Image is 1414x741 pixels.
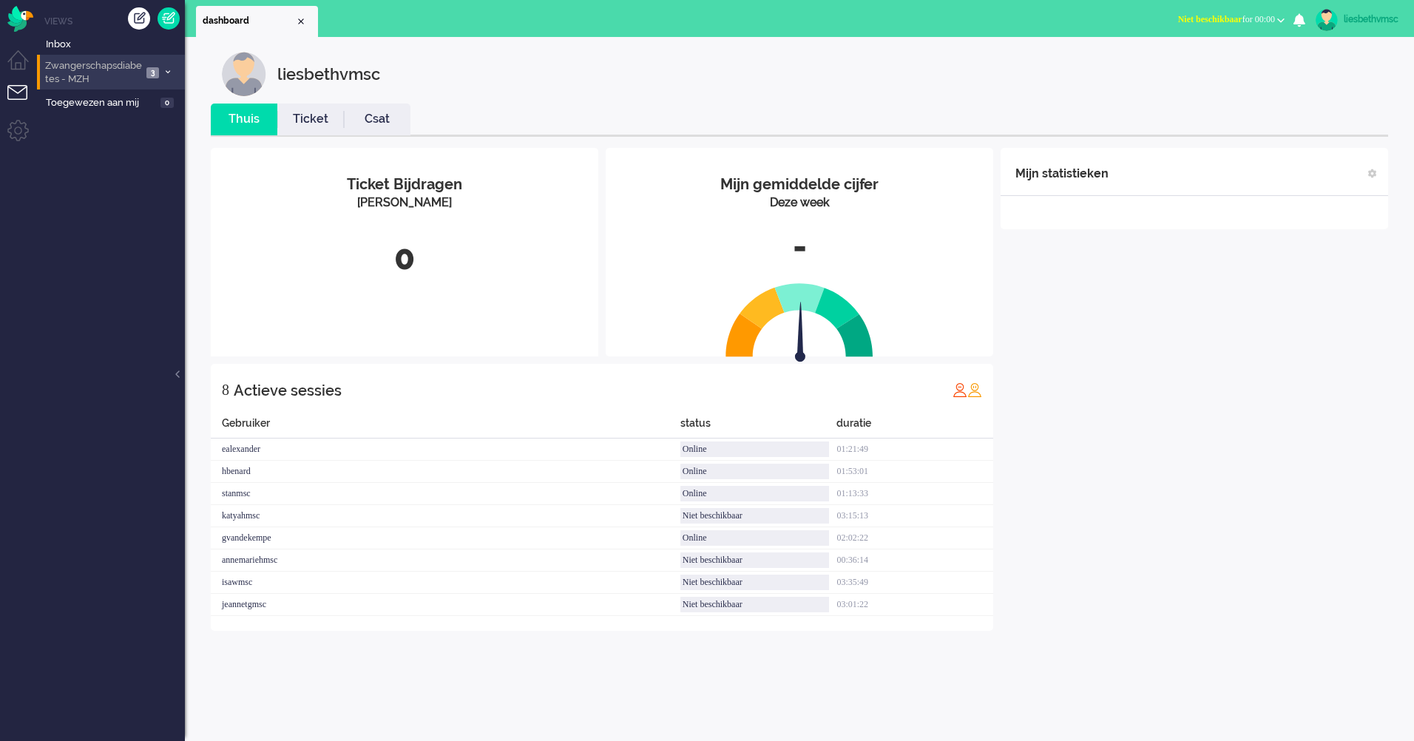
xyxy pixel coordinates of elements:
div: hbenard [211,461,680,483]
div: Deze week [617,194,982,212]
div: Online [680,464,830,479]
img: flow_omnibird.svg [7,6,33,32]
li: Views [44,15,185,27]
div: annemariehmsc [211,549,680,572]
div: Mijn gemiddelde cijfer [617,174,982,195]
div: 01:13:33 [836,483,993,505]
div: Actieve sessies [234,376,342,405]
div: Online [680,486,830,501]
a: liesbethvmsc [1313,9,1399,31]
div: stanmsc [211,483,680,505]
a: Quick Ticket [158,7,180,30]
div: 01:21:49 [836,439,993,461]
div: isawmsc [211,572,680,594]
div: jeannetgmsc [211,594,680,616]
span: dashboard [203,15,295,27]
div: status [680,416,837,439]
a: Ticket [277,111,344,128]
div: 8 [222,375,229,405]
a: Thuis [211,111,277,128]
a: Omnidesk [7,10,33,21]
div: liesbethvmsc [1344,12,1399,27]
div: Online [680,441,830,457]
div: 02:02:22 [836,527,993,549]
span: 0 [160,98,174,109]
div: 00:36:14 [836,549,993,572]
li: Dashboard [196,6,318,37]
div: 0 [222,234,587,282]
span: for 00:00 [1178,14,1275,24]
div: - [617,223,982,271]
li: Thuis [211,104,277,135]
div: Online [680,530,830,546]
span: Niet beschikbaar [1178,14,1242,24]
div: 03:15:13 [836,505,993,527]
a: Toegewezen aan mij 0 [43,94,185,110]
li: Niet beschikbaarfor 00:00 [1169,4,1293,37]
div: Ticket Bijdragen [222,174,587,195]
div: ealexander [211,439,680,461]
div: 03:01:22 [836,594,993,616]
div: liesbethvmsc [277,52,380,96]
div: Gebruiker [211,416,680,439]
div: 01:53:01 [836,461,993,483]
span: Zwangerschapsdiabetes - MZH [43,59,142,87]
div: [PERSON_NAME] [222,194,587,212]
span: Inbox [46,38,185,52]
li: Ticket [277,104,344,135]
img: semi_circle.svg [725,282,873,357]
div: Mijn statistieken [1015,159,1109,189]
li: Dashboard menu [7,50,41,84]
div: Creëer ticket [128,7,150,30]
div: Niet beschikbaar [680,597,830,612]
div: Niet beschikbaar [680,575,830,590]
img: avatar [1316,9,1338,31]
img: customer.svg [222,52,266,96]
div: katyahmsc [211,505,680,527]
div: gvandekempe [211,527,680,549]
img: profile_orange.svg [967,382,982,397]
div: Niet beschikbaar [680,552,830,568]
a: Csat [344,111,410,128]
div: 03:35:49 [836,572,993,594]
div: duratie [836,416,993,439]
div: Niet beschikbaar [680,508,830,524]
span: 3 [146,67,159,78]
li: Admin menu [7,120,41,153]
a: Inbox [43,35,185,52]
button: Niet beschikbaarfor 00:00 [1169,9,1293,30]
li: Tickets menu [7,85,41,118]
div: Close tab [295,16,307,27]
span: Toegewezen aan mij [46,96,156,110]
li: Csat [344,104,410,135]
img: arrow.svg [768,302,832,365]
img: profile_red.svg [953,382,967,397]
